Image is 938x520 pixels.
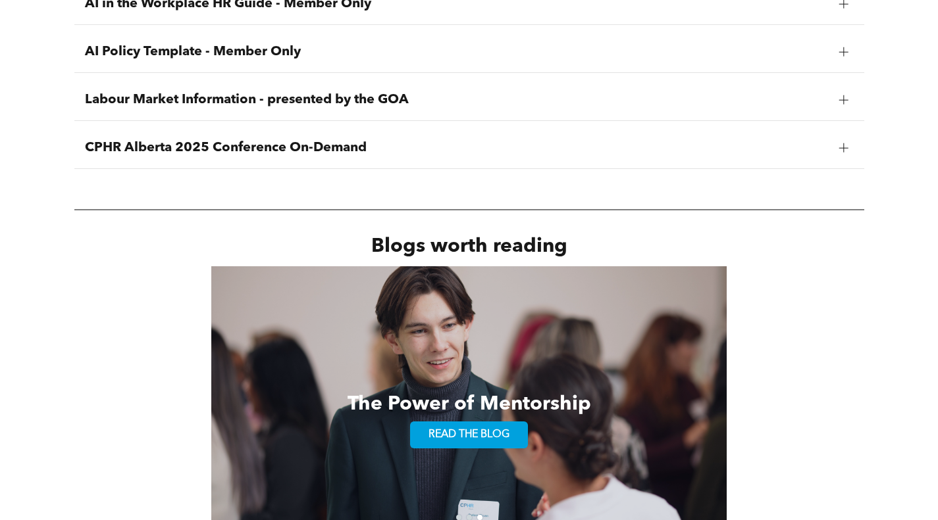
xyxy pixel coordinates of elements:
a: READ THE BLOG [410,421,528,448]
span: Blogs worth reading [371,237,567,256]
span: AI Policy Template - Member Only [85,44,829,60]
h3: The Power of Mentorship [348,392,591,416]
button: go to slide 1 [456,515,461,520]
span: CPHR Alberta 2025 Conference On-Demand [85,140,829,156]
button: go to slide 3 [477,515,482,520]
span: READ THE BLOG [424,422,514,448]
span: Labour Market Information - presented by the GOA [85,92,829,108]
button: go to slide 2 [467,515,472,520]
